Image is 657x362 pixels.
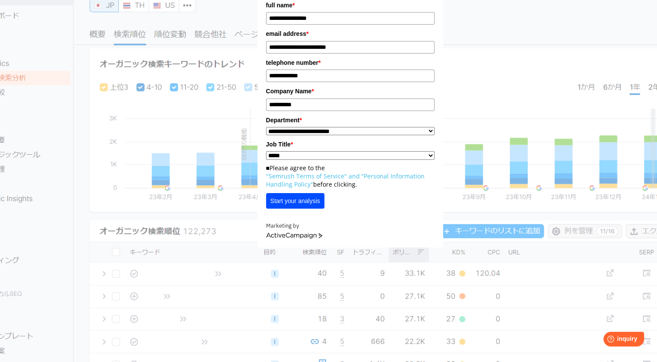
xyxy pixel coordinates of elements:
[266,141,291,148] font: Job Title
[266,88,312,95] font: Company Name
[266,164,325,172] font: ■Please agree to the
[266,172,425,188] a: "Personal Information Handling Policy"
[266,117,300,124] font: Department
[266,59,318,66] font: telephone number
[270,197,320,204] font: Start your analysis
[266,222,299,229] font: Marketing by
[313,180,357,188] font: before clicking.
[266,172,360,180] a: "Semrush Terms of Service" and
[266,2,292,9] font: full name
[580,328,647,352] iframe: Help widget launcher
[266,30,306,37] font: email address
[266,193,324,209] button: Start your analysis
